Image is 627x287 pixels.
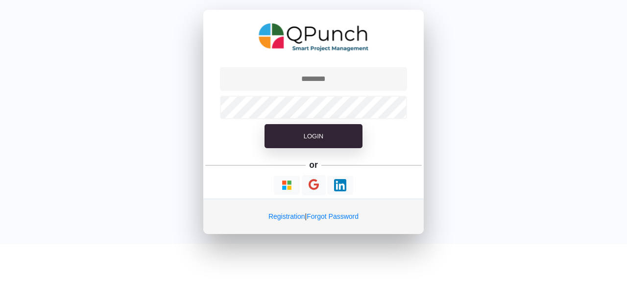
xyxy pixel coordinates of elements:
button: Continue With Microsoft Azure [274,176,300,195]
img: Loading... [281,179,293,191]
span: Login [304,132,323,140]
button: Continue With Google [302,175,326,195]
img: QPunch [259,20,369,55]
img: Loading... [334,179,346,191]
button: Login [265,124,362,149]
button: Continue With LinkedIn [327,176,353,195]
a: Forgot Password [307,212,359,220]
div: | [203,199,424,234]
h5: or [308,158,320,172]
a: Registration [268,212,305,220]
